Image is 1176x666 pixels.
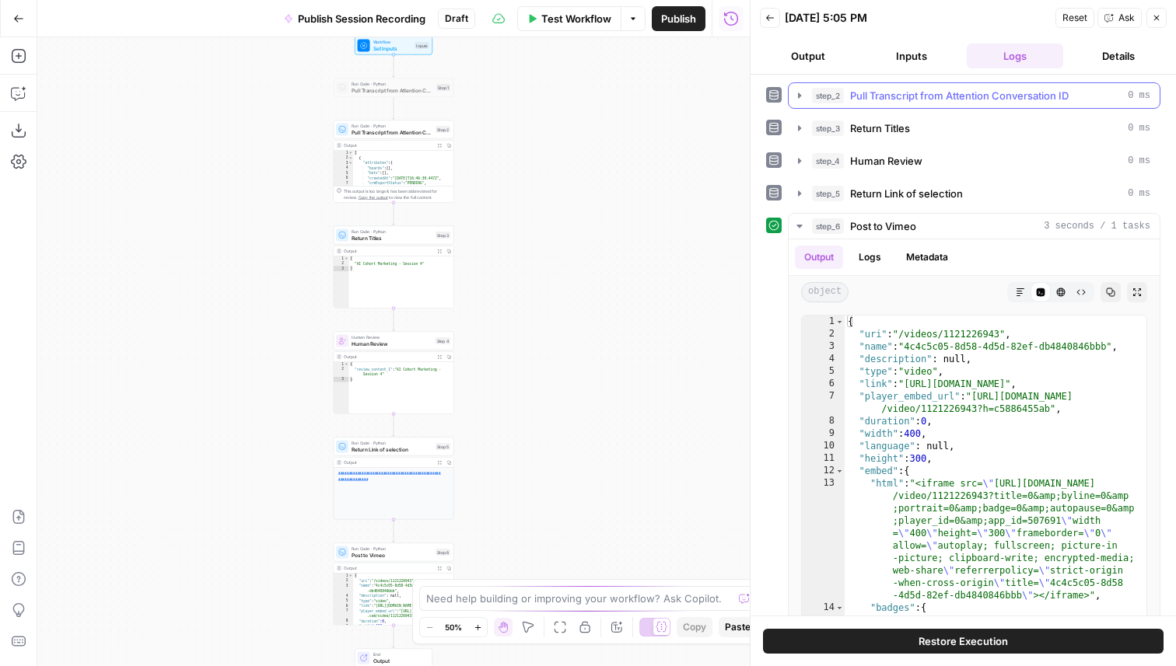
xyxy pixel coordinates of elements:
[393,55,395,78] g: Edge from start to step_1
[802,465,845,477] div: 12
[789,148,1160,173] button: 0 ms
[334,256,349,262] div: 1
[334,171,353,176] div: 5
[436,443,450,450] div: Step 5
[719,617,757,637] button: Paste
[334,226,454,309] div: Run Code · PythonReturn TitlesStep 3Output[ "AI Cohort Marketing - Session 4"]
[352,234,432,242] span: Return Titles
[725,620,751,634] span: Paste
[863,44,961,68] button: Inputs
[393,520,395,542] g: Edge from step_5 to step_6
[352,440,432,446] span: Run Code · Python
[345,256,349,262] span: Toggle code folding, rows 1 through 3
[345,362,349,368] span: Toggle code folding, rows 1 through 3
[1128,187,1150,200] span: 0 ms
[517,6,621,31] button: Test Workflow
[334,604,353,609] div: 6
[352,334,432,340] span: Human Review
[1069,44,1167,68] button: Details
[436,232,450,239] div: Step 3
[373,39,412,45] span: Workflow
[802,390,845,415] div: 7
[393,414,395,437] g: Edge from step_4 to step_5
[802,340,845,353] div: 3
[334,181,353,187] div: 7
[334,161,353,166] div: 3
[1128,121,1150,135] span: 0 ms
[393,97,395,120] g: Edge from step_1 to step_2
[812,88,844,103] span: step_2
[812,153,844,169] span: step_4
[802,353,845,365] div: 4
[1128,89,1150,103] span: 0 ms
[334,594,353,599] div: 4
[812,186,844,201] span: step_5
[802,601,845,614] div: 14
[1062,11,1087,25] span: Reset
[352,340,432,347] span: Human Review
[849,246,891,269] button: Logs
[334,362,349,368] div: 1
[802,452,845,465] div: 11
[334,584,353,594] div: 3
[683,620,706,634] span: Copy
[850,120,910,136] span: Return Titles
[789,214,1160,239] button: 3 seconds / 1 tasks
[850,218,916,234] span: Post to Vimeo
[795,246,843,269] button: Output
[352,128,432,136] span: Pull Transcript from Attention Conversation ID
[344,565,432,571] div: Output
[812,218,844,234] span: step_6
[763,629,1164,654] button: Restore Execution
[393,203,395,225] g: Edge from step_2 to step_3
[352,546,432,552] span: Run Code · Python
[344,354,432,360] div: Output
[334,155,353,161] div: 2
[334,120,454,203] div: Run Code · PythonPull Transcript from Attention Conversation IDStep 2Output[ { "attributes":{ "bo...
[334,578,353,584] div: 2
[373,651,426,657] span: End
[344,459,432,466] div: Output
[789,116,1160,141] button: 0 ms
[334,574,353,579] div: 1
[919,633,1008,649] span: Restore Execution
[1128,154,1150,168] span: 0 ms
[436,126,450,133] div: Step 2
[801,282,849,302] span: object
[802,614,845,626] div: 15
[334,176,353,181] div: 6
[677,617,712,637] button: Copy
[850,88,1069,103] span: Pull Transcript from Attention Conversation ID
[334,78,454,97] div: Run Code · PythonPull Transcript from Attention Conversation IDStep 1
[835,601,844,614] span: Toggle code folding, rows 14 through 28
[334,267,349,272] div: 3
[352,86,433,94] span: Pull Transcript from Attention Conversation ID
[348,151,353,156] span: Toggle code folding, rows 1 through 244
[334,543,454,626] div: Run Code · PythonPost to VimeoStep 6Output{ "uri":"/videos/1121226943", "name":"4c4c5c05-8d58-4d5...
[789,83,1160,108] button: 0 ms
[967,44,1064,68] button: Logs
[334,37,454,55] div: WorkflowSet InputsInputs
[352,123,432,129] span: Run Code · Python
[541,11,611,26] span: Test Workflow
[802,427,845,440] div: 9
[352,445,432,453] span: Return Link of selection
[436,84,450,91] div: Step 1
[298,11,425,26] span: Publish Session Recording
[445,12,468,26] span: Draft
[850,153,922,169] span: Human Review
[789,239,1160,628] div: 3 seconds / 1 tasks
[334,608,353,619] div: 7
[334,166,353,171] div: 4
[334,619,353,624] div: 8
[334,332,454,414] div: Human ReviewHuman ReviewStep 4Output{ "review_content_1":"AI Cohort Marketing - Session 4"}
[344,188,450,200] div: This output is too large & has been abbreviated for review. to view the full content.
[275,6,435,31] button: Publish Session Recording
[1118,11,1135,25] span: Ask
[835,316,844,328] span: Toggle code folding, rows 1 through 741
[352,81,433,87] span: Run Code · Python
[802,378,845,390] div: 6
[334,624,353,629] div: 9
[373,44,412,52] span: Set Inputs
[373,657,426,664] span: Output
